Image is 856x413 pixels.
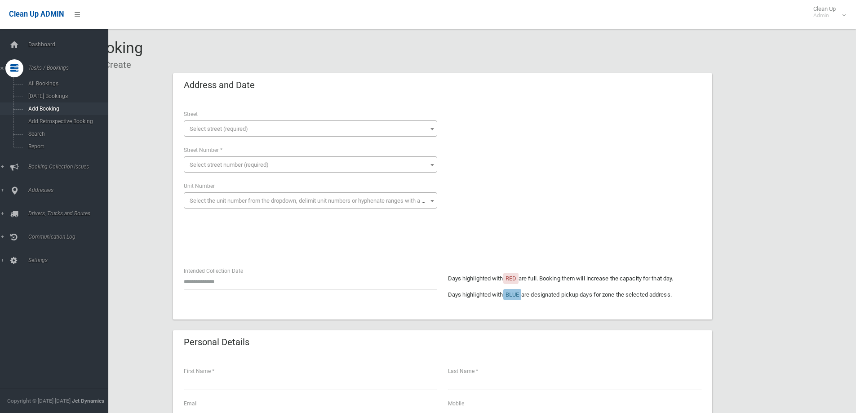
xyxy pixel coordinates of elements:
span: Select street number (required) [190,161,269,168]
span: Drivers, Trucks and Routes [26,210,115,217]
span: Dashboard [26,41,115,48]
span: Booking Collection Issues [26,164,115,170]
span: Select the unit number from the dropdown, delimit unit numbers or hyphenate ranges with a comma [190,197,441,204]
span: [DATE] Bookings [26,93,107,99]
header: Personal Details [173,333,260,351]
span: Tasks / Bookings [26,65,115,71]
span: Copyright © [DATE]-[DATE] [7,398,71,404]
span: Search [26,131,107,137]
p: Days highlighted with are designated pickup days for zone the selected address. [448,289,701,300]
span: Add Retrospective Booking [26,118,107,124]
span: Clean Up ADMIN [9,10,64,18]
span: BLUE [506,291,519,298]
span: All Bookings [26,80,107,87]
span: Settings [26,257,115,263]
span: Addresses [26,187,115,193]
strong: Jet Dynamics [72,398,104,404]
li: Create [98,57,131,73]
p: Days highlighted with are full. Booking them will increase the capacity for that day. [448,273,701,284]
small: Admin [813,12,836,19]
span: Add Booking [26,106,107,112]
span: Select street (required) [190,125,248,132]
span: RED [506,275,516,282]
span: Report [26,143,107,150]
header: Address and Date [173,76,266,94]
span: Communication Log [26,234,115,240]
span: Clean Up [809,5,845,19]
